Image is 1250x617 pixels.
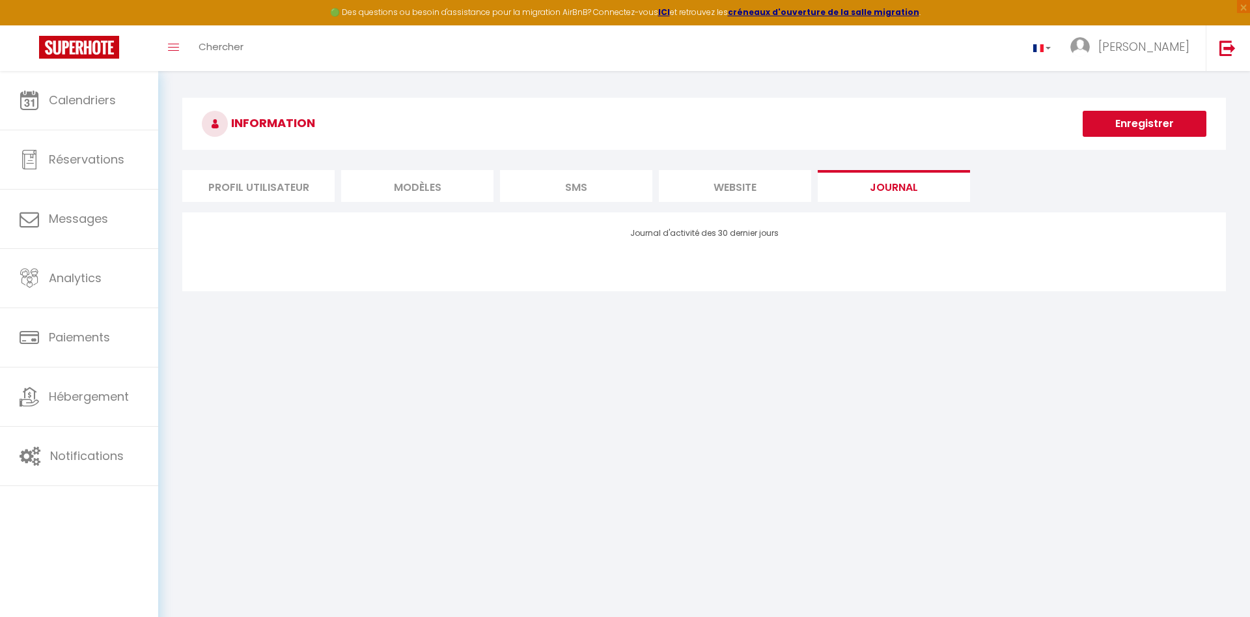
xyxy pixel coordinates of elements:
[189,25,253,71] a: Chercher
[49,388,129,405] span: Hébergement
[500,170,652,202] li: SMS
[1098,38,1189,55] span: [PERSON_NAME]
[10,5,49,44] button: Ouvrir le widget de chat LiveChat
[659,170,811,202] li: website
[728,7,919,18] a: créneaux d'ouverture de la salle migration
[202,229,1206,238] h3: Journal d'activité des 30 dernier jours
[1219,40,1236,56] img: logout
[658,7,670,18] a: ICI
[50,448,124,464] span: Notifications
[49,151,124,167] span: Réservations
[182,98,1226,150] h3: INFORMATION
[182,170,335,202] li: Profil Utilisateur
[39,36,119,59] img: Super Booking
[1070,37,1090,57] img: ...
[49,210,108,227] span: Messages
[49,92,116,108] span: Calendriers
[341,170,493,202] li: MODÈLES
[199,40,243,53] span: Chercher
[1061,25,1206,71] a: ... [PERSON_NAME]
[49,329,110,345] span: Paiements
[49,270,102,286] span: Analytics
[818,170,970,202] li: Journal
[1083,111,1206,137] button: Enregistrer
